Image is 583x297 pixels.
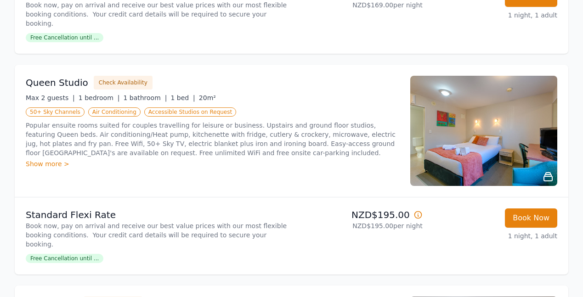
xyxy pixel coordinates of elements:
p: 1 night, 1 adult [430,11,557,20]
span: 1 bedroom | [79,94,120,101]
span: Air Conditioning [88,107,141,117]
span: 1 bed | [170,94,195,101]
p: Book now, pay on arrival and receive our best value prices with our most flexible booking conditi... [26,221,288,249]
p: 1 night, 1 adult [430,231,557,241]
div: Show more > [26,159,399,168]
span: 1 bathroom | [123,94,167,101]
p: NZD$195.00 per night [295,221,423,230]
span: 20m² [199,94,216,101]
span: Accessible Studios on Request [144,107,236,117]
p: NZD$169.00 per night [295,0,423,10]
h3: Queen Studio [26,76,88,89]
p: NZD$195.00 [295,208,423,221]
p: Book now, pay on arrival and receive our best value prices with our most flexible booking conditi... [26,0,288,28]
span: Free Cancellation until ... [26,33,103,42]
span: Max 2 guests | [26,94,75,101]
p: Standard Flexi Rate [26,208,288,221]
button: Check Availability [94,76,153,90]
span: 50+ Sky Channels [26,107,85,117]
p: Popular ensuite rooms suited for couples travelling for leisure or business. Upstairs and ground ... [26,121,399,157]
span: Free Cancellation until ... [26,254,103,263]
button: Book Now [505,208,557,228]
